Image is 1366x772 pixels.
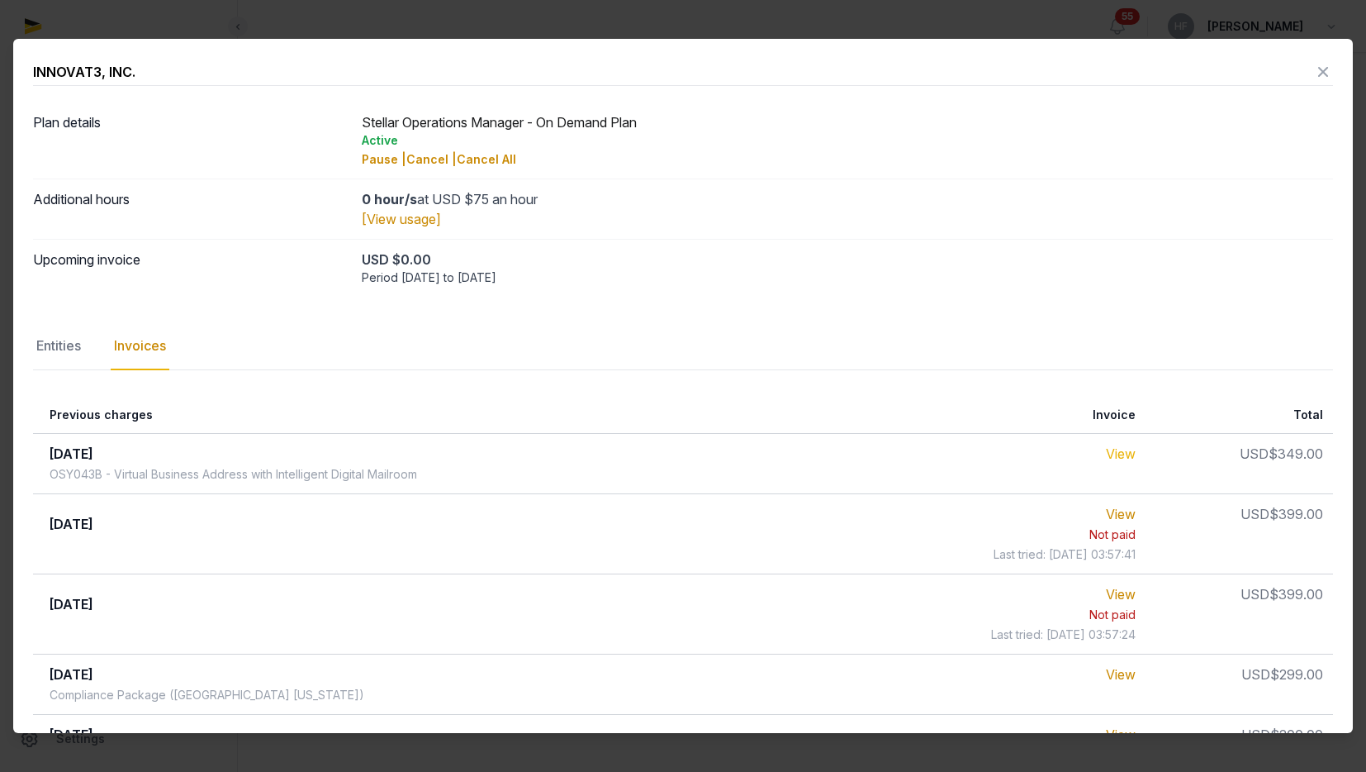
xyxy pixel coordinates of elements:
div: INNOVAT3, INC. [33,62,135,82]
div: Compliance Package ([GEOGRAPHIC_DATA] [US_STATE]) [50,687,364,703]
div: Stellar Operations Manager - On Demand Plan [362,112,1334,169]
div: at USD $75 an hour [362,189,1334,209]
th: Total [1145,397,1333,434]
span: Cancel | [406,152,457,166]
span: [DATE] [50,446,93,462]
span: [DATE] [50,516,93,532]
div: Invoices [111,322,169,370]
span: [DATE] [50,596,93,612]
span: USD [1240,506,1269,522]
span: Last tried: [DATE] 03:57:41 [994,546,1136,563]
span: Not paid [1089,607,1136,623]
a: View [1106,506,1136,522]
span: Not paid [1089,527,1136,543]
span: USD [1240,446,1269,462]
div: Period [DATE] to [DATE] [362,269,1334,286]
span: Cancel All [457,152,516,166]
div: Entities [33,322,84,370]
nav: Tabs [33,322,1333,370]
div: OSY043B - Virtual Business Address with Intelligent Digital Mailroom [50,466,417,483]
dt: Upcoming invoice [33,250,349,286]
dt: Plan details [33,112,349,169]
span: $349.00 [1269,446,1323,462]
a: View [1106,586,1136,603]
span: [DATE] [50,666,93,683]
strong: 0 hour/s [362,191,417,207]
th: Invoice [872,397,1145,434]
span: $399.00 [1269,506,1323,522]
span: $399.00 [1269,586,1323,603]
span: $200.00 [1270,727,1323,743]
span: Pause | [362,152,406,166]
th: Previous charges [33,397,872,434]
a: [View usage] [362,211,441,227]
span: USD [1240,586,1269,603]
span: [DATE] [50,727,93,743]
a: View [1106,727,1136,743]
span: $299.00 [1270,666,1323,683]
a: View [1106,446,1136,462]
span: Last tried: [DATE] 03:57:24 [991,627,1136,643]
dt: Additional hours [33,189,349,229]
div: Active [362,132,1334,149]
div: USD $0.00 [362,250,1334,269]
a: View [1106,666,1136,683]
span: USD [1241,666,1270,683]
span: USD [1241,727,1270,743]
